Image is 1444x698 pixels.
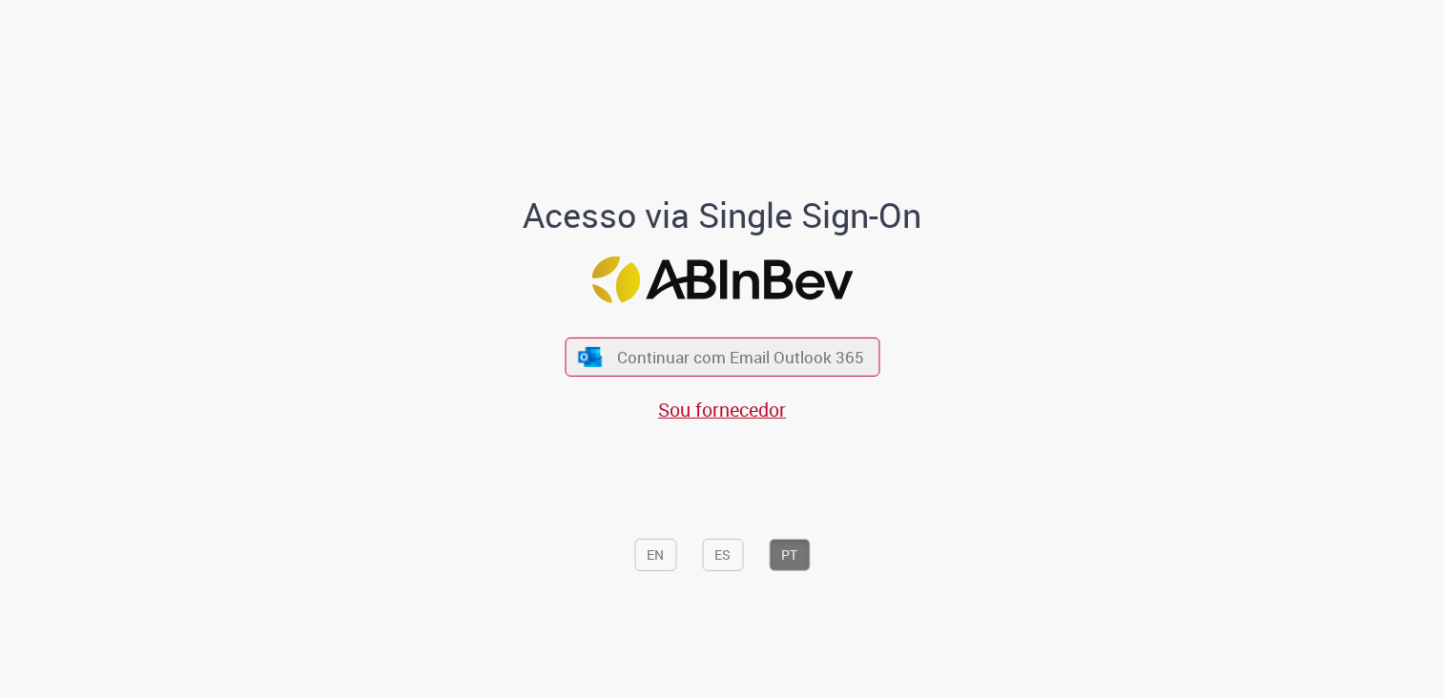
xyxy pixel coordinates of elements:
[577,346,604,366] img: ícone Azure/Microsoft 360
[702,539,743,571] button: ES
[769,539,810,571] button: PT
[565,338,879,377] button: ícone Azure/Microsoft 360 Continuar com Email Outlook 365
[617,346,864,368] span: Continuar com Email Outlook 365
[634,539,676,571] button: EN
[658,397,786,422] a: Sou fornecedor
[591,257,853,303] img: Logo ABInBev
[458,196,987,235] h1: Acesso via Single Sign-On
